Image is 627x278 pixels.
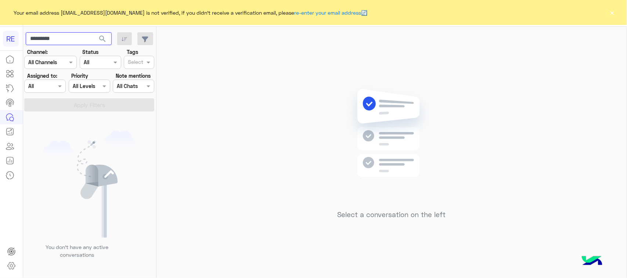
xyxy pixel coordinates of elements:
[98,34,107,43] span: search
[82,48,98,56] label: Status
[27,48,48,56] label: Channel:
[24,98,154,111] button: Apply Filters
[27,72,57,80] label: Assigned to:
[71,72,88,80] label: Priority
[43,131,136,238] img: empty users
[116,72,151,80] label: Note mentions
[14,9,368,17] span: Your email address [EMAIL_ADDRESS][DOMAIN_NAME] is not verified, if you didn't receive a verifica...
[94,32,112,48] button: search
[338,211,446,219] h5: Select a conversation on the left
[339,83,445,205] img: no messages
[609,9,616,16] button: ×
[127,48,138,56] label: Tags
[127,58,143,67] div: Select
[40,243,114,259] p: You don’t have any active conversations
[3,31,19,47] div: RE
[579,249,605,274] img: hulul-logo.png
[295,10,361,16] a: re-enter your email address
